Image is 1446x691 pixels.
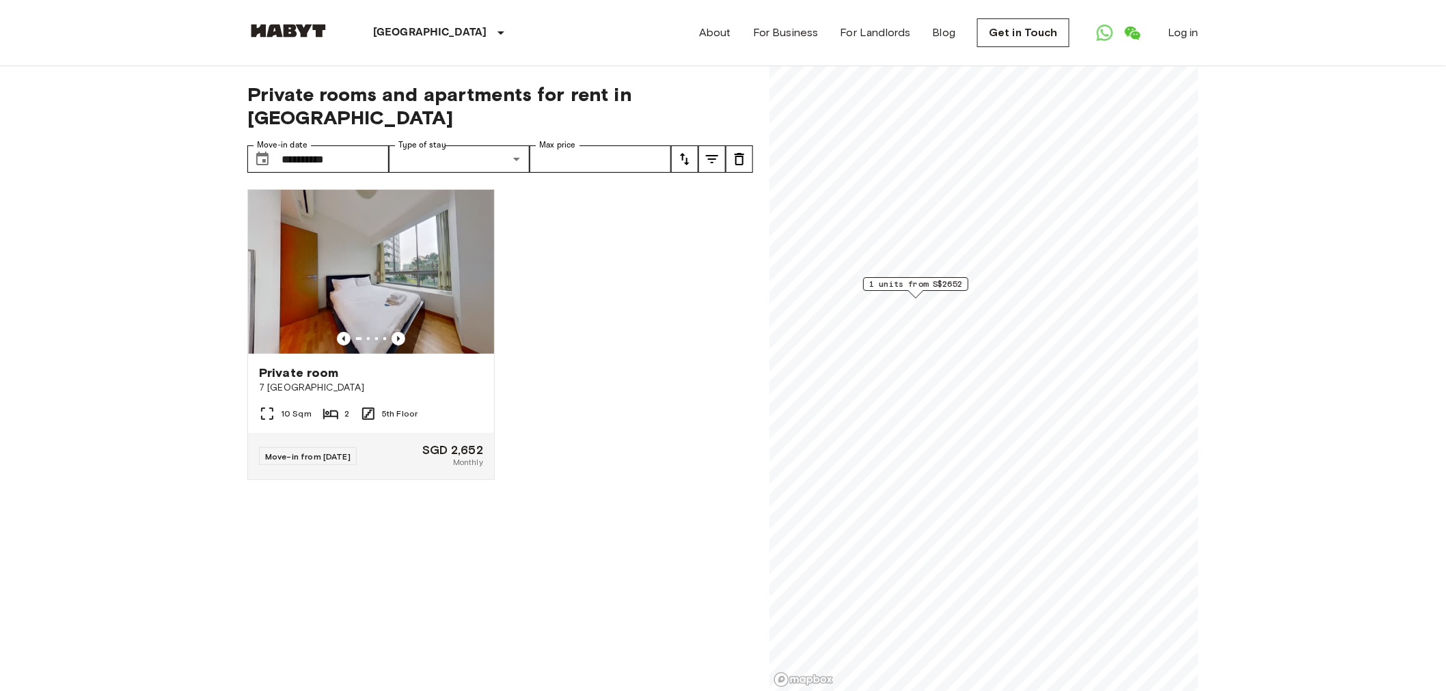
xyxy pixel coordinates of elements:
[453,456,483,468] span: Monthly
[257,139,308,151] label: Move-in date
[281,408,312,420] span: 10 Sqm
[726,145,753,173] button: tune
[1168,25,1199,41] a: Log in
[392,332,405,345] button: Previous image
[248,190,494,354] img: Marketing picture of unit SG-01-033-001-02
[247,83,753,129] span: Private rooms and apartments for rent in [GEOGRAPHIC_DATA]
[933,25,956,41] a: Blog
[698,145,726,173] button: tune
[977,18,1069,47] a: Get in Touch
[247,24,329,38] img: Habyt
[1119,19,1146,46] a: Open WeChat
[247,189,495,480] a: Marketing picture of unit SG-01-033-001-02Previous imagePrevious imagePrivate room7 [GEOGRAPHIC_D...
[1091,19,1119,46] a: Open WhatsApp
[398,139,446,151] label: Type of stay
[249,145,276,173] button: Choose date, selected date is 1 Jan 2026
[869,278,962,290] span: 1 units from S$2652
[671,145,698,173] button: tune
[382,408,418,420] span: 5th Floor
[699,25,731,41] a: About
[337,332,351,345] button: Previous image
[265,451,351,462] span: Move-in from [DATE]
[423,444,483,456] span: SGD 2,652
[373,25,487,41] p: [GEOGRAPHIC_DATA]
[259,365,339,381] span: Private room
[753,25,819,41] a: For Business
[344,408,349,420] span: 2
[841,25,911,41] a: For Landlords
[863,277,968,298] div: Map marker
[539,139,576,151] label: Max price
[259,381,483,395] span: 7 [GEOGRAPHIC_DATA]
[774,672,834,688] a: Mapbox logo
